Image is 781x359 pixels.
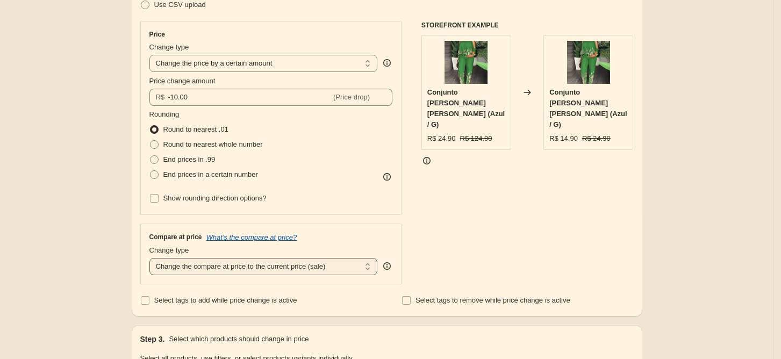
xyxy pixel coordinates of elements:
span: Rounding [149,110,180,118]
div: help [382,261,392,271]
h6: STOREFRONT EXAMPLE [421,21,634,30]
span: End prices in .99 [163,155,216,163]
div: help [382,58,392,68]
strike: R$ 124.90 [460,133,492,144]
span: End prices in a certain number [163,170,258,178]
span: Price change amount [149,77,216,85]
span: Select tags to add while price change is active [154,296,297,304]
h3: Compare at price [149,233,202,241]
p: Select which products should change in price [169,334,309,344]
h3: Price [149,30,165,39]
span: R$ [156,93,165,101]
button: What's the compare at price? [206,233,297,241]
img: S05f2650a7c6946fe941405f74e76dd44J_80x.webp [567,41,610,84]
span: Round to nearest whole number [163,140,263,148]
strike: R$ 24.90 [582,133,611,144]
span: Select tags to remove while price change is active [415,296,570,304]
span: (Price drop) [333,93,370,101]
span: Conjunto [PERSON_NAME] [PERSON_NAME] (Azul / G) [427,88,505,128]
div: R$ 24.90 [427,133,456,144]
span: Show rounding direction options? [163,194,267,202]
span: Use CSV upload [154,1,206,9]
span: Change type [149,246,189,254]
span: Change type [149,43,189,51]
img: S05f2650a7c6946fe941405f74e76dd44J_80x.webp [445,41,488,84]
h2: Step 3. [140,334,165,344]
span: Conjunto [PERSON_NAME] [PERSON_NAME] (Azul / G) [549,88,627,128]
div: R$ 14.90 [549,133,578,144]
span: Round to nearest .01 [163,125,228,133]
input: -10.00 [168,89,331,106]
